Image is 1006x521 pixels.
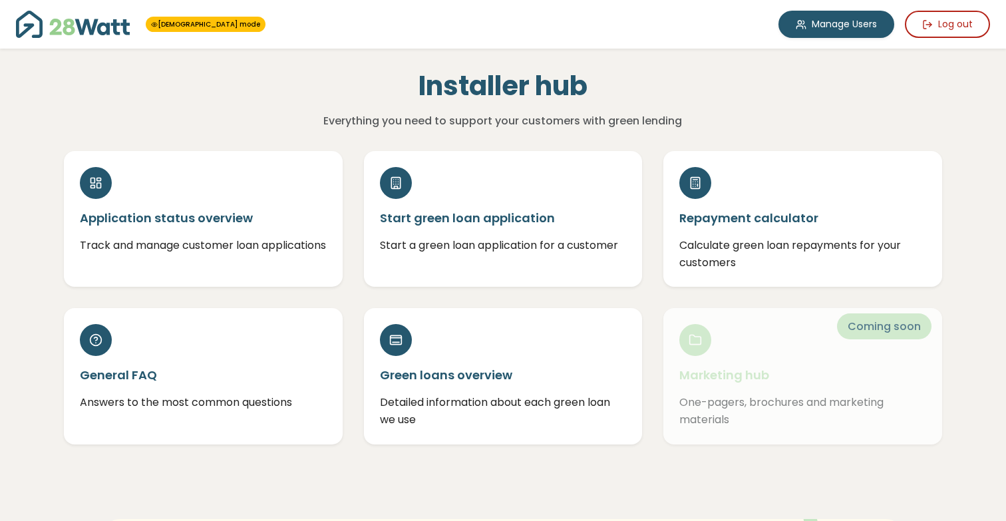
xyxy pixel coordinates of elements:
p: Answers to the most common questions [80,394,327,411]
span: Coming soon [837,313,931,339]
h5: Green loans overview [380,367,627,383]
h5: Start green loan application [380,210,627,226]
h1: Installer hub [214,70,792,102]
p: Start a green loan application for a customer [380,237,627,254]
button: Log out [905,11,990,38]
h5: Repayment calculator [679,210,926,226]
h5: Application status overview [80,210,327,226]
p: Detailed information about each green loan we use [380,394,627,428]
a: Manage Users [778,11,894,38]
p: Everything you need to support your customers with green lending [214,112,792,130]
p: Calculate green loan repayments for your customers [679,237,926,271]
a: [DEMOGRAPHIC_DATA] mode [151,19,260,29]
h5: Marketing hub [679,367,926,383]
p: One-pagers, brochures and marketing materials [679,394,926,428]
h5: General FAQ [80,367,327,383]
span: You're in 28Watt mode - full access to all features! [146,17,265,32]
p: Track and manage customer loan applications [80,237,327,254]
img: 28Watt [16,11,130,38]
